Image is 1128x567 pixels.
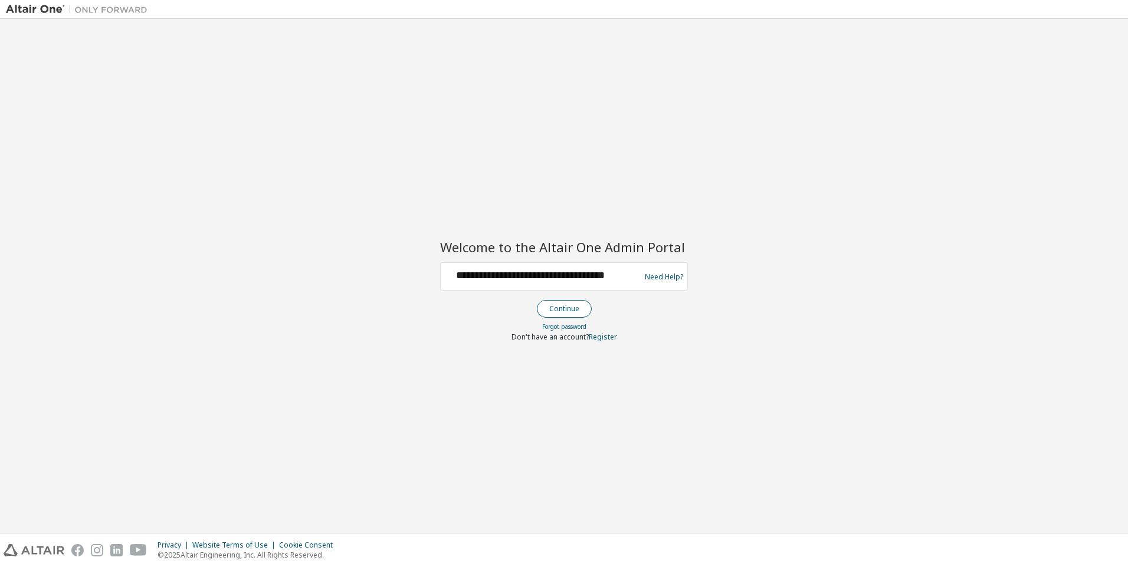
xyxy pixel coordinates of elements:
h2: Welcome to the Altair One Admin Portal [440,239,688,255]
img: instagram.svg [91,544,103,556]
img: youtube.svg [130,544,147,556]
img: linkedin.svg [110,544,123,556]
div: Website Terms of Use [192,540,279,550]
p: © 2025 Altair Engineering, Inc. All Rights Reserved. [158,550,340,560]
img: altair_logo.svg [4,544,64,556]
button: Continue [537,300,592,318]
img: Altair One [6,4,153,15]
span: Don't have an account? [511,332,589,342]
a: Register [589,332,617,342]
div: Cookie Consent [279,540,340,550]
img: facebook.svg [71,544,84,556]
div: Privacy [158,540,192,550]
a: Forgot password [542,322,586,331]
